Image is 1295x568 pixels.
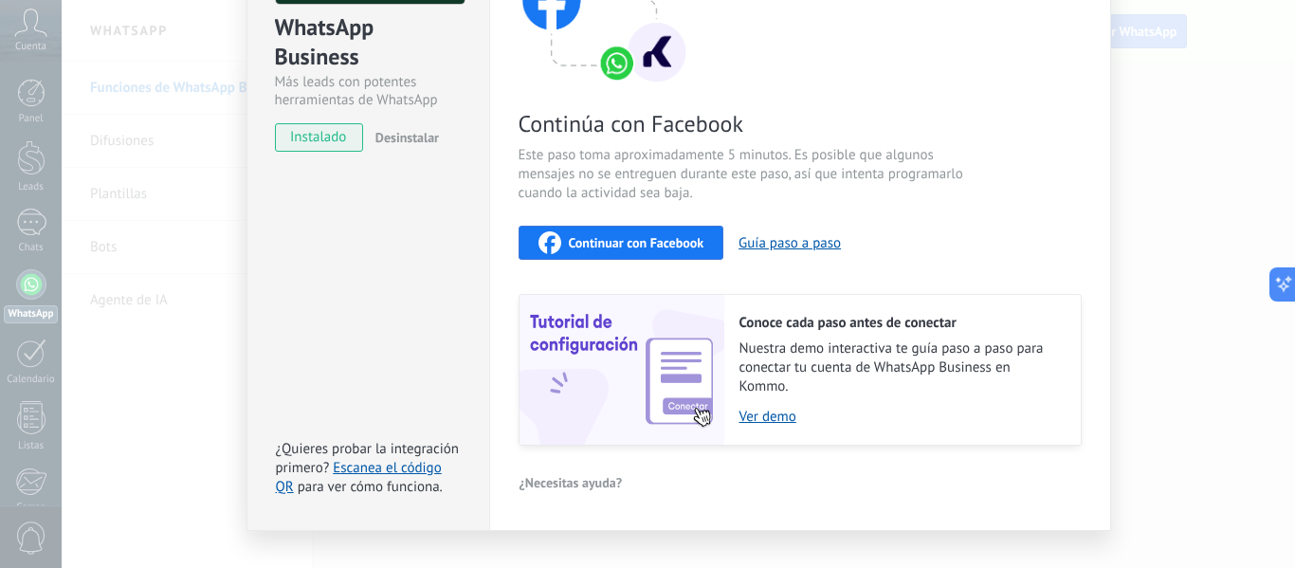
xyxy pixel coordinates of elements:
span: Continuar con Facebook [569,236,704,249]
span: Desinstalar [375,129,439,146]
span: Nuestra demo interactiva te guía paso a paso para conectar tu cuenta de WhatsApp Business en Kommo. [739,339,1062,396]
span: Este paso toma aproximadamente 5 minutos. Es posible que algunos mensajes no se entreguen durante... [519,146,970,203]
span: instalado [276,123,362,152]
span: ¿Quieres probar la integración primero? [276,440,460,477]
span: para ver cómo funciona. [298,478,443,496]
span: Continúa con Facebook [519,109,970,138]
div: WhatsApp Business [275,12,462,73]
button: Guía paso a paso [739,234,841,252]
div: Más leads con potentes herramientas de WhatsApp [275,73,462,109]
span: ¿Necesitas ayuda? [520,476,623,489]
h2: Conoce cada paso antes de conectar [739,314,1062,332]
button: Continuar con Facebook [519,226,724,260]
a: Escanea el código QR [276,459,442,496]
button: ¿Necesitas ayuda? [519,468,624,497]
a: Ver demo [739,408,1062,426]
button: Desinstalar [368,123,439,152]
